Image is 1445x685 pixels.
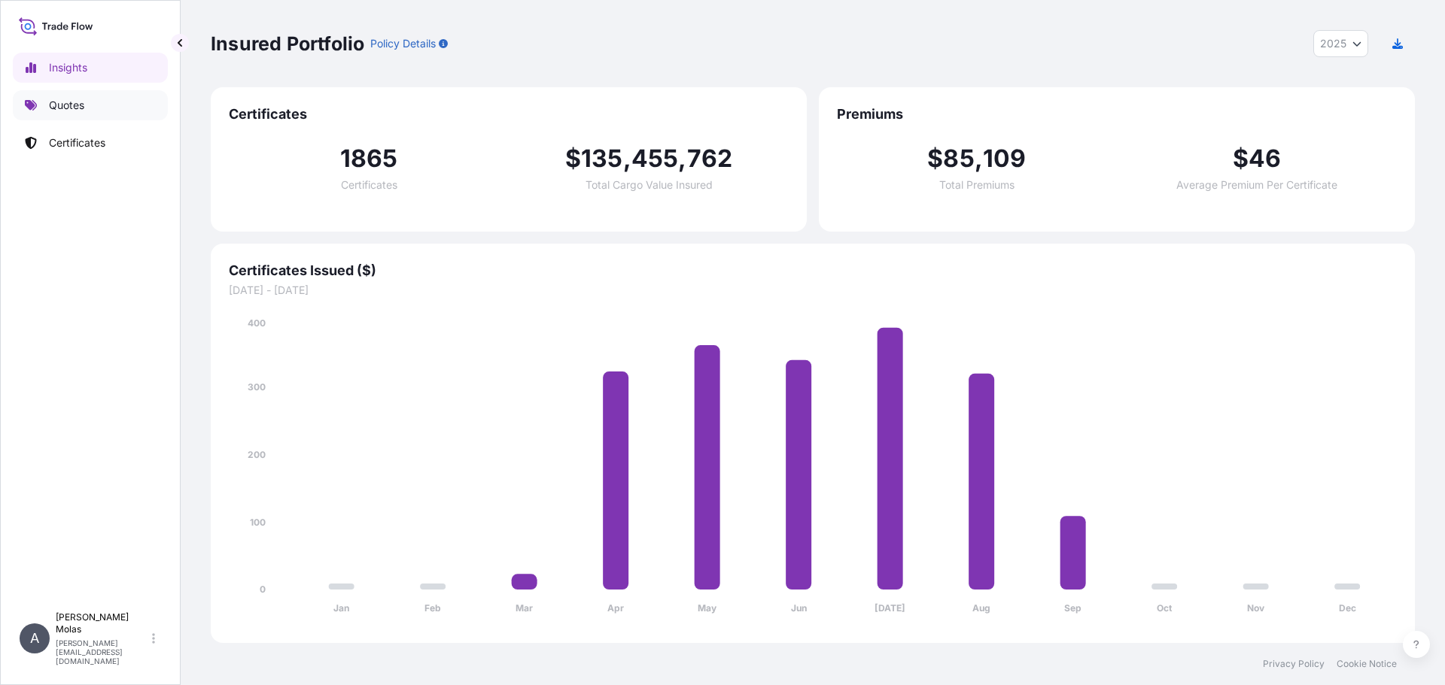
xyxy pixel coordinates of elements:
[972,602,990,614] tspan: Aug
[13,128,168,158] a: Certificates
[698,602,717,614] tspan: May
[1313,30,1368,57] button: Year Selector
[678,147,686,171] span: ,
[565,147,581,171] span: $
[248,381,266,393] tspan: 300
[1233,147,1249,171] span: $
[607,602,624,614] tspan: Apr
[1339,602,1356,614] tspan: Dec
[340,147,398,171] span: 1865
[56,611,149,635] p: [PERSON_NAME] Molas
[370,36,436,51] p: Policy Details
[927,147,943,171] span: $
[229,105,789,123] span: Certificates
[631,147,679,171] span: 455
[49,135,105,150] p: Certificates
[13,53,168,83] a: Insights
[1263,658,1325,670] a: Privacy Policy
[791,602,807,614] tspan: Jun
[1176,180,1337,190] span: Average Premium Per Certificate
[1249,147,1281,171] span: 46
[341,180,397,190] span: Certificates
[49,98,84,113] p: Quotes
[516,602,533,614] tspan: Mar
[939,180,1015,190] span: Total Premiums
[586,180,713,190] span: Total Cargo Value Insured
[424,602,441,614] tspan: Feb
[49,60,87,75] p: Insights
[333,602,349,614] tspan: Jan
[983,147,1027,171] span: 109
[30,631,39,646] span: A
[623,147,631,171] span: ,
[229,283,1397,298] span: [DATE] - [DATE]
[1320,36,1346,51] span: 2025
[837,105,1397,123] span: Premiums
[943,147,974,171] span: 85
[248,449,266,460] tspan: 200
[56,638,149,665] p: [PERSON_NAME][EMAIL_ADDRESS][DOMAIN_NAME]
[875,602,905,614] tspan: [DATE]
[581,147,623,171] span: 135
[260,583,266,595] tspan: 0
[687,147,733,171] span: 762
[211,32,364,56] p: Insured Portfolio
[250,517,266,528] tspan: 100
[1157,602,1173,614] tspan: Oct
[1247,602,1265,614] tspan: Nov
[248,317,266,329] tspan: 400
[1064,602,1081,614] tspan: Sep
[229,262,1397,280] span: Certificates Issued ($)
[13,90,168,120] a: Quotes
[975,147,983,171] span: ,
[1337,658,1397,670] a: Cookie Notice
